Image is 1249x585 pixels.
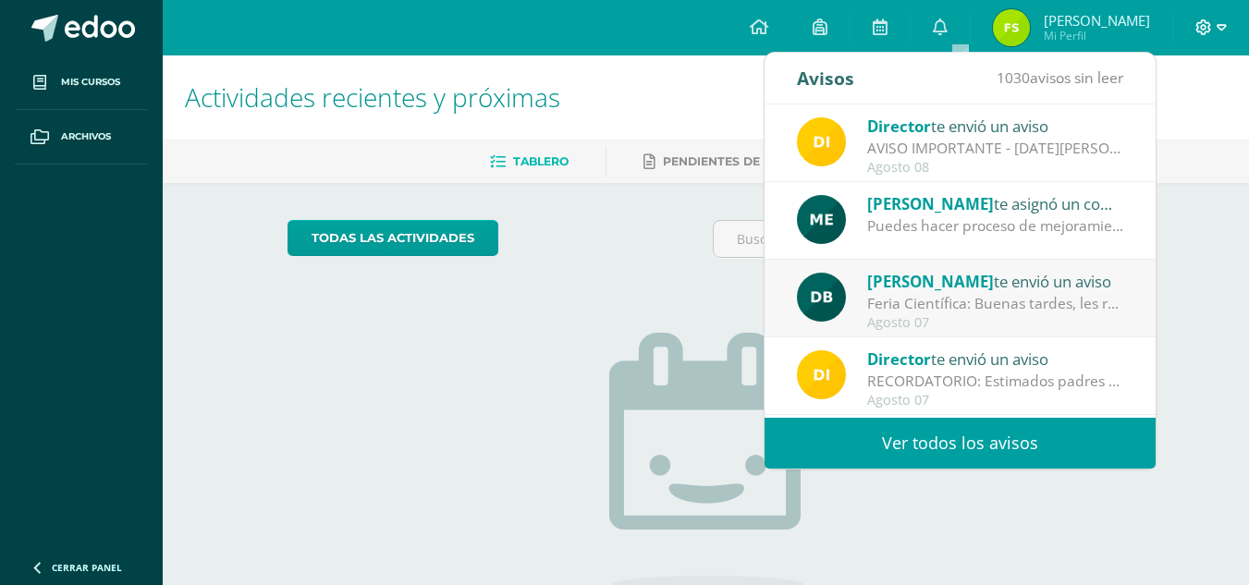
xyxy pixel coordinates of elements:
img: f0b35651ae50ff9c693c4cbd3f40c4bb.png [797,117,846,166]
img: 2ce8b78723d74065a2fbc9da14b79a38.png [797,273,846,322]
a: Pendientes de entrega [643,147,821,177]
a: Archivos [15,110,148,165]
span: Mi Perfil [1044,28,1150,43]
span: Director [867,116,931,137]
div: RECORDATORIO: Estimados padres de familia y/o encargados. Compartimos información a tomar en cuen... [867,371,1124,392]
span: Tablero [513,154,569,168]
div: Avisos [797,53,854,104]
img: eef8e79c52cc7be18704894bf856b7fa.png [993,9,1030,46]
span: Director [867,348,931,370]
span: avisos sin leer [997,67,1123,88]
span: Cerrar panel [52,561,122,574]
div: Feria Científica: Buenas tardes, les recuerdo que la feria científica se llevará a cabo el día lu... [867,293,1124,314]
span: Archivos [61,129,111,144]
img: f0b35651ae50ff9c693c4cbd3f40c4bb.png [797,350,846,399]
div: AVISO IMPORTANTE - LUNES 11 DE AGOSTO: Estimados padres de familia y/o encargados: Les informamos... [867,138,1124,159]
div: Puedes hacer proceso de mejoramiento por 21 pts. 4/30 [867,215,1124,237]
a: Mis cursos [15,55,148,110]
div: te envió un aviso [867,269,1124,293]
span: Actividades recientes y próximas [185,79,560,115]
a: todas las Actividades [288,220,498,256]
div: Agosto 07 [867,315,1124,331]
img: e5319dee200a4f57f0a5ff00aaca67bb.png [797,195,846,244]
div: Agosto 07 [867,393,1124,408]
div: te asignó un comentario en 'Examen' para 'Comunicación y lenguaje' [867,191,1124,215]
span: 1030 [997,67,1030,88]
div: te envió un aviso [867,114,1124,138]
div: te envió un aviso [867,347,1124,371]
span: [PERSON_NAME] [867,271,994,292]
span: [PERSON_NAME] [867,193,994,214]
span: Pendientes de entrega [663,154,821,168]
div: Agosto 08 [867,160,1124,176]
input: Busca una actividad próxima aquí... [714,221,1123,257]
span: Mis cursos [61,75,120,90]
span: [PERSON_NAME] [1044,11,1150,30]
a: Ver todos los avisos [765,418,1156,469]
a: Tablero [490,147,569,177]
